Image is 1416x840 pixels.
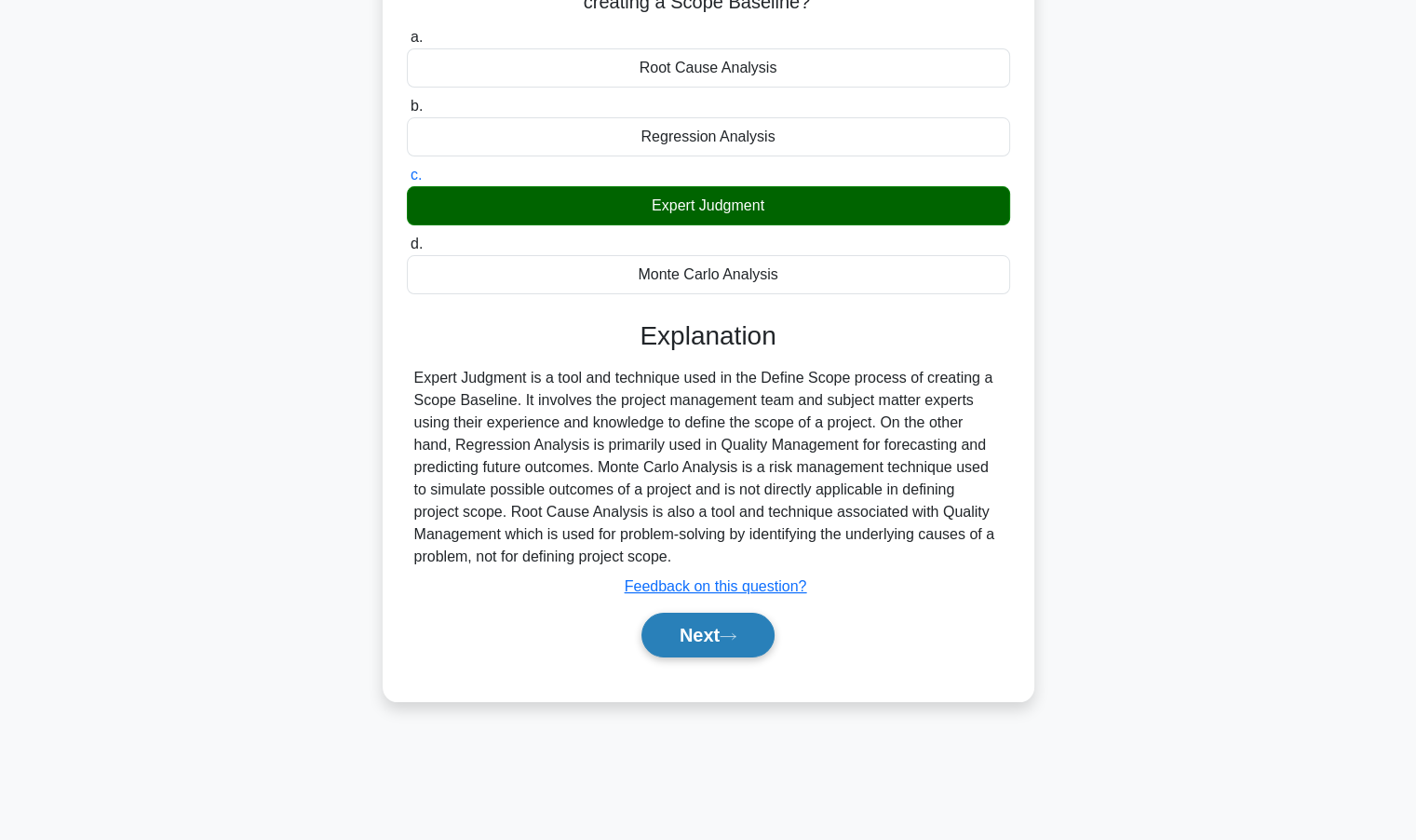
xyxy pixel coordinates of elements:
button: Next [641,613,775,657]
div: Monte Carlo Analysis [407,255,1010,294]
span: d. [411,236,423,251]
div: Expert Judgment [407,186,1010,225]
div: Root Cause Analysis [407,48,1010,88]
span: a. [411,29,423,45]
div: Expert Judgment is a tool and technique used in the Define Scope process of creating a Scope Base... [414,367,1003,568]
a: Feedback on this question? [625,578,807,594]
span: c. [411,167,422,183]
div: Regression Analysis [407,117,1010,156]
span: b. [411,98,423,114]
h3: Explanation [418,320,999,352]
